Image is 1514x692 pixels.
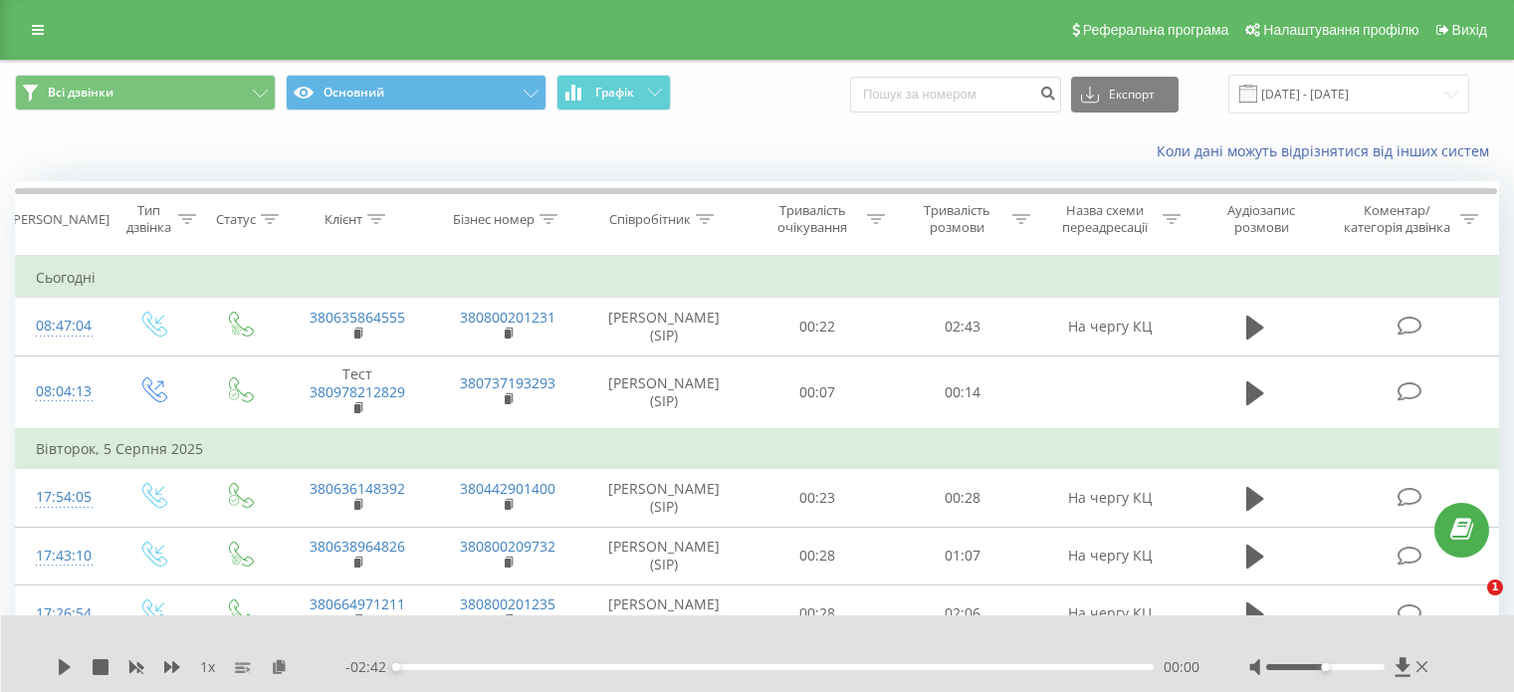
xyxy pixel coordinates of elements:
[16,429,1499,469] td: Вівторок, 5 Серпня 2025
[200,657,215,677] span: 1 x
[1083,22,1229,38] span: Реферальна програма
[556,75,671,111] button: Графік
[36,478,89,517] div: 17:54:05
[1452,22,1487,38] span: Вихід
[1487,579,1503,595] span: 1
[1321,663,1329,671] div: Accessibility label
[1263,22,1418,38] span: Налаштування профілю
[324,211,362,228] div: Клієнт
[890,584,1034,642] td: 02:06
[286,75,546,111] button: Основний
[460,537,555,556] a: 380800209732
[282,355,432,429] td: Тест
[1157,141,1499,160] a: Коли дані можуть відрізнятися вiд інших систем
[583,298,746,355] td: [PERSON_NAME] (SIP)
[310,382,405,401] a: 380978212829
[1053,202,1158,236] div: Назва схеми переадресації
[460,373,555,392] a: 380737193293
[310,308,405,327] a: 380635864555
[890,469,1034,527] td: 00:28
[1339,202,1455,236] div: Коментар/категорія дзвінка
[310,479,405,498] a: 380636148392
[460,308,555,327] a: 380800201231
[890,527,1034,584] td: 01:07
[908,202,1007,236] div: Тривалість розмови
[15,75,276,111] button: Всі дзвінки
[763,202,863,236] div: Тривалість очікування
[460,594,555,613] a: 380800201235
[345,657,396,677] span: - 02:42
[216,211,256,228] div: Статус
[48,85,113,101] span: Всі дзвінки
[583,584,746,642] td: [PERSON_NAME] (SIP)
[609,211,691,228] div: Співробітник
[453,211,535,228] div: Бізнес номер
[746,298,890,355] td: 00:22
[1164,657,1199,677] span: 00:00
[125,202,172,236] div: Тип дзвінка
[36,307,89,346] div: 08:47:04
[36,537,89,576] div: 17:43:10
[890,298,1034,355] td: 02:43
[1203,202,1320,236] div: Аудіозапис розмови
[1034,469,1185,527] td: На чергу КЦ
[583,527,746,584] td: [PERSON_NAME] (SIP)
[460,479,555,498] a: 380442901400
[850,77,1061,113] input: Пошук за номером
[9,211,109,228] div: [PERSON_NAME]
[583,469,746,527] td: [PERSON_NAME] (SIP)
[36,594,89,633] div: 17:26:54
[746,355,890,429] td: 00:07
[1034,298,1185,355] td: На чергу КЦ
[310,594,405,613] a: 380664971211
[595,86,634,100] span: Графік
[1034,527,1185,584] td: На чергу КЦ
[746,584,890,642] td: 00:28
[392,663,400,671] div: Accessibility label
[310,537,405,556] a: 380638964826
[16,258,1499,298] td: Сьогодні
[746,469,890,527] td: 00:23
[890,355,1034,429] td: 00:14
[583,355,746,429] td: [PERSON_NAME] (SIP)
[36,372,89,411] div: 08:04:13
[1446,579,1494,627] iframe: Intercom live chat
[1034,584,1185,642] td: На чергу КЦ
[746,527,890,584] td: 00:28
[1071,77,1179,113] button: Експорт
